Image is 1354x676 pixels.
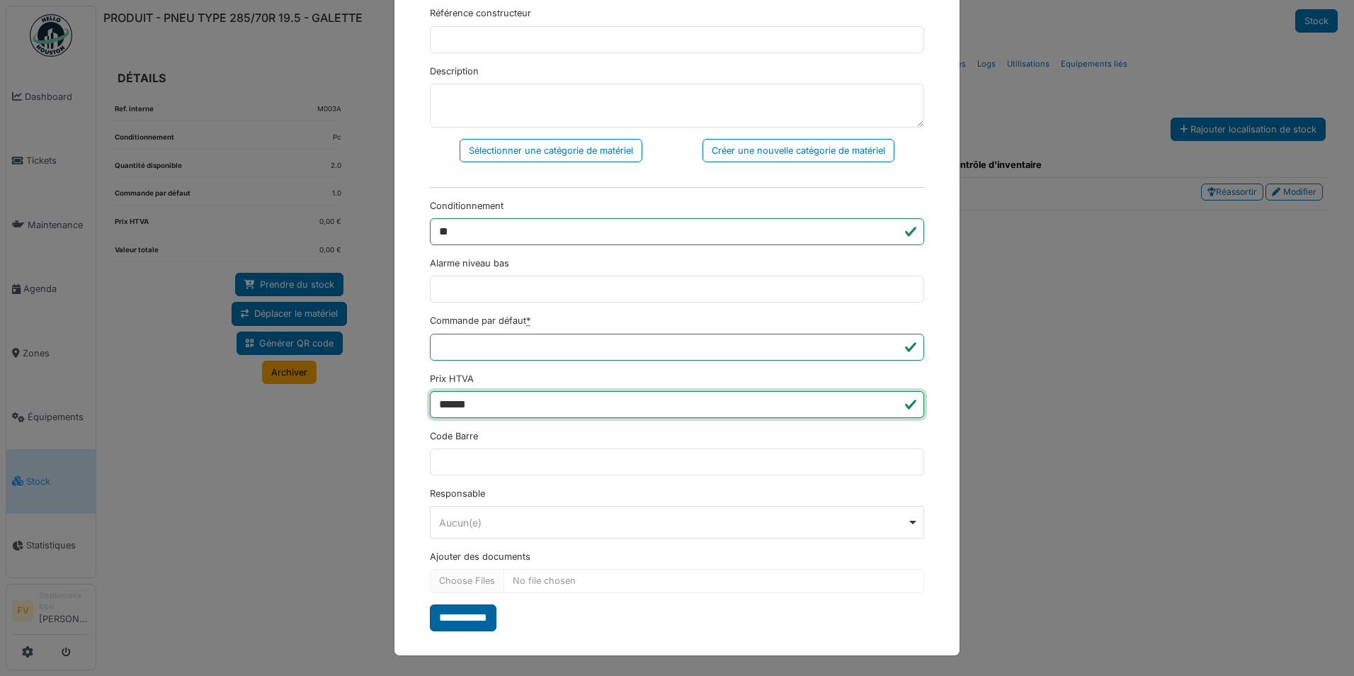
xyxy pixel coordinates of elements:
[430,199,504,213] label: Conditionnement
[430,550,530,563] label: Ajouter des documents
[430,6,531,20] label: Référence constructeur
[430,487,485,500] label: Responsable
[430,372,474,385] label: Prix HTVA
[702,139,894,162] div: Créer une nouvelle catégorie de matériel
[430,314,530,327] label: Commande par défaut
[439,515,907,530] div: Aucun(e)
[526,315,530,326] abbr: Requis
[460,139,642,162] div: Sélectionner une catégorie de matériel
[430,429,478,443] label: Code Barre
[430,64,479,78] label: Description
[430,257,509,270] label: Alarme niveau bas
